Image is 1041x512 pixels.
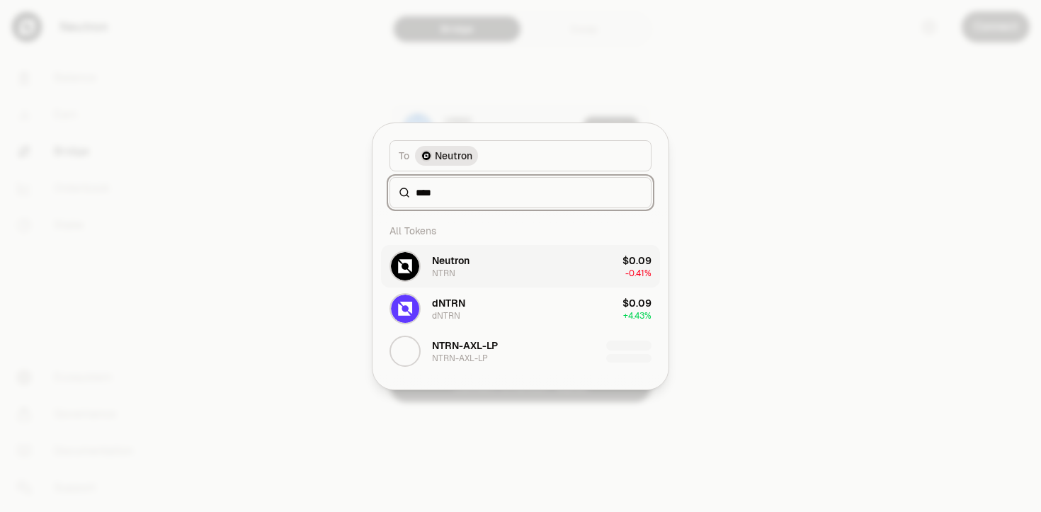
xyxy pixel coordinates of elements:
[435,149,472,163] span: Neutron
[432,296,465,310] div: dNTRN
[432,339,498,353] div: NTRN-AXL-LP
[432,353,488,364] div: NTRN-AXL-LP
[622,296,652,310] div: $0.09
[432,254,470,268] div: Neutron
[432,310,460,322] div: dNTRN
[389,140,652,171] button: ToNeutron LogoNeutron
[625,268,652,279] span: -0.41%
[623,310,652,322] span: + 4.43%
[381,288,660,330] button: dNTRN LogodNTRNdNTRN$0.09+4.43%
[381,245,660,288] button: NTRN LogoNeutronNTRN$0.09-0.41%
[421,150,432,161] img: Neutron Logo
[432,268,455,279] div: NTRN
[391,295,419,323] img: dNTRN Logo
[381,217,660,245] div: All Tokens
[622,254,652,268] div: $0.09
[399,149,409,163] span: To
[391,252,419,280] img: NTRN Logo
[381,330,660,372] button: NTRN-AXL-LP LogoNTRN-AXL-LPNTRN-AXL-LP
